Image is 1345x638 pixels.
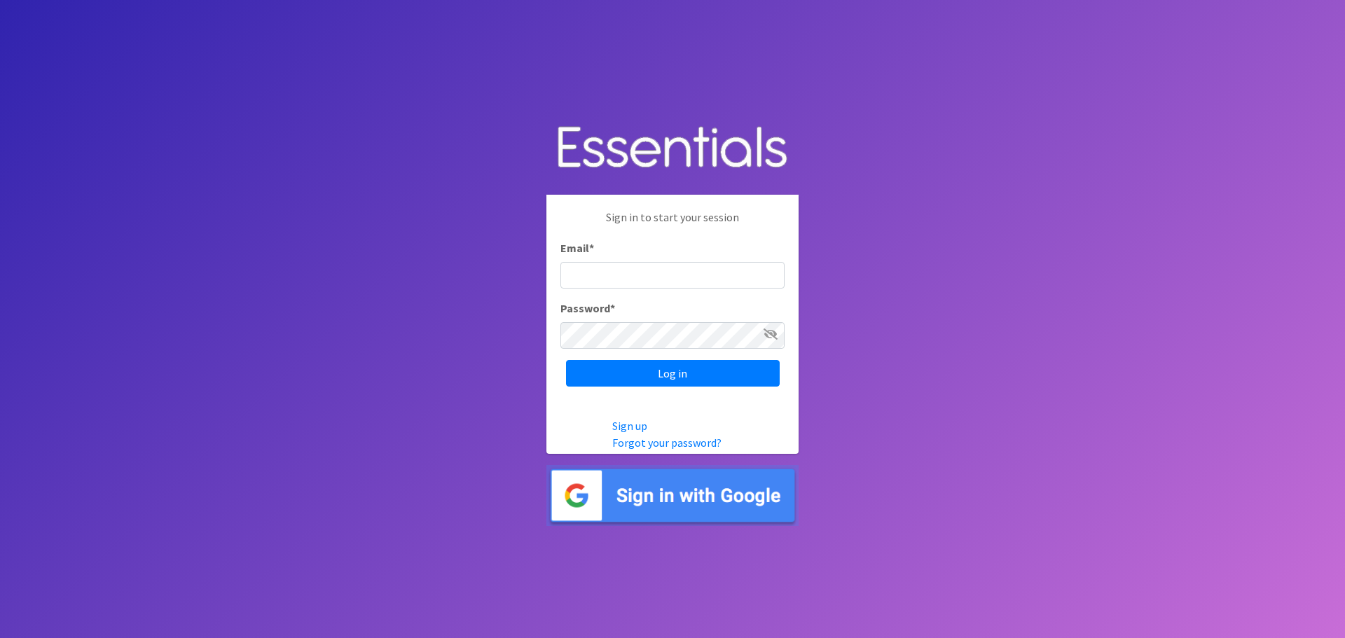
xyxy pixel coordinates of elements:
[589,241,594,255] abbr: required
[612,419,647,433] a: Sign up
[610,301,615,315] abbr: required
[546,465,799,526] img: Sign in with Google
[560,209,785,240] p: Sign in to start your session
[546,112,799,184] img: Human Essentials
[566,360,780,387] input: Log in
[560,300,615,317] label: Password
[560,240,594,256] label: Email
[612,436,722,450] a: Forgot your password?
